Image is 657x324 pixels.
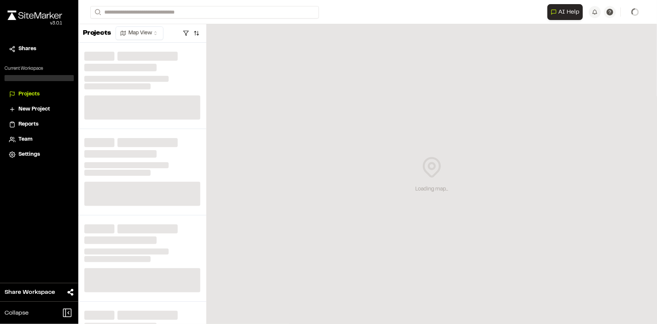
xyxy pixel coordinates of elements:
[9,45,69,53] a: Shares
[18,150,40,159] span: Settings
[8,20,62,27] div: Oh geez...please don't...
[9,150,69,159] a: Settings
[9,90,69,98] a: Projects
[9,105,69,114] a: New Project
[5,309,29,318] span: Collapse
[18,120,38,129] span: Reports
[9,120,69,129] a: Reports
[18,45,36,53] span: Shares
[9,135,69,144] a: Team
[547,4,586,20] div: Open AI Assistant
[5,288,55,297] span: Share Workspace
[90,6,104,18] button: Search
[83,28,111,38] p: Projects
[5,65,74,72] p: Current Workspace
[18,105,50,114] span: New Project
[18,135,32,144] span: Team
[415,185,448,193] div: Loading map...
[547,4,583,20] button: Open AI Assistant
[8,11,62,20] img: rebrand.png
[18,90,40,98] span: Projects
[558,8,579,17] span: AI Help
